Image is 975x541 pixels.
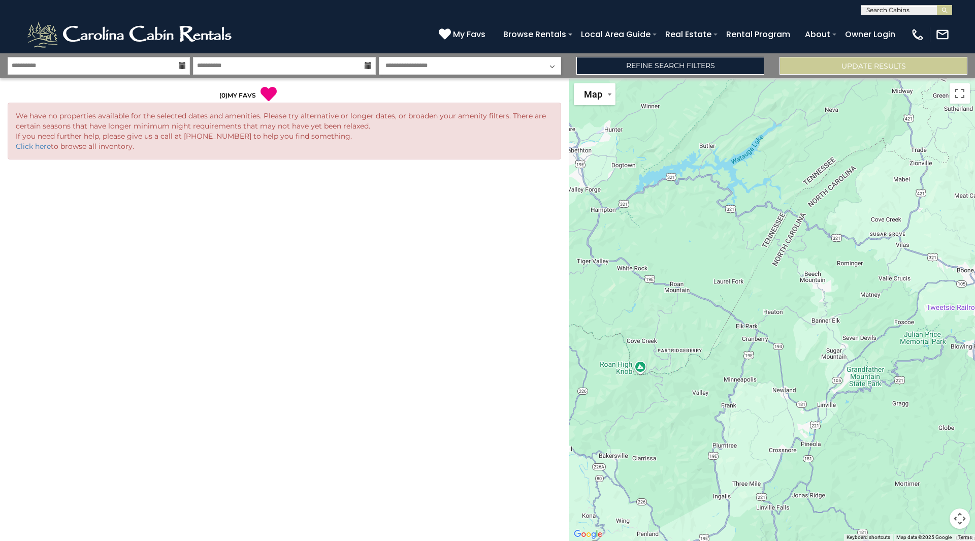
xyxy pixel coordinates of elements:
[935,27,950,42] img: mail-regular-white.png
[219,91,256,99] a: (0)MY FAVS
[896,534,952,540] span: Map data ©2025 Google
[219,91,227,99] span: ( )
[498,25,571,43] a: Browse Rentals
[571,528,605,541] a: Open this area in Google Maps (opens a new window)
[576,57,764,75] a: Refine Search Filters
[840,25,900,43] a: Owner Login
[800,25,835,43] a: About
[847,534,890,541] button: Keyboard shortcuts
[16,111,553,151] p: We have no properties available for the selected dates and amenities. Please try alternative or l...
[574,83,615,105] button: Change map style
[950,83,970,104] button: Toggle fullscreen view
[911,27,925,42] img: phone-regular-white.png
[571,528,605,541] img: Google
[660,25,717,43] a: Real Estate
[453,28,485,41] span: My Favs
[221,91,225,99] span: 0
[721,25,795,43] a: Rental Program
[576,25,656,43] a: Local Area Guide
[25,19,236,50] img: White-1-2.png
[16,142,51,151] a: Click here
[439,28,488,41] a: My Favs
[958,534,972,540] a: Terms
[779,57,967,75] button: Update Results
[950,508,970,529] button: Map camera controls
[584,89,602,100] span: Map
